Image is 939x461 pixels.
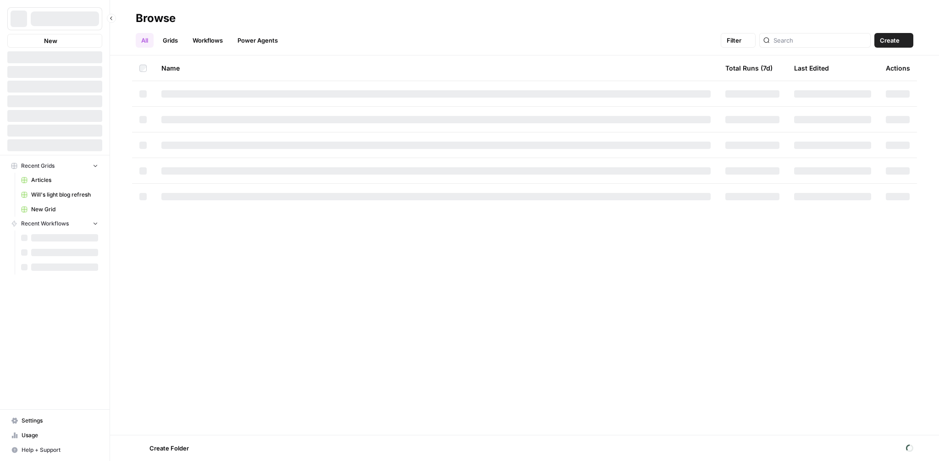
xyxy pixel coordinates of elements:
[7,413,102,428] a: Settings
[232,33,283,48] a: Power Agents
[880,36,900,45] span: Create
[7,159,102,173] button: Recent Grids
[725,55,773,81] div: Total Runs (7d)
[22,431,98,439] span: Usage
[136,33,154,48] a: All
[773,36,867,45] input: Search
[149,444,189,453] span: Create Folder
[7,34,102,48] button: New
[161,55,711,81] div: Name
[21,162,55,170] span: Recent Grids
[17,173,102,187] a: Articles
[22,446,98,454] span: Help + Support
[17,202,102,217] a: New Grid
[794,55,829,81] div: Last Edited
[21,220,69,228] span: Recent Workflows
[136,11,176,26] div: Browse
[874,33,913,48] button: Create
[44,36,57,45] span: New
[187,33,228,48] a: Workflows
[22,417,98,425] span: Settings
[727,36,741,45] span: Filter
[136,441,194,456] button: Create Folder
[721,33,756,48] button: Filter
[7,443,102,457] button: Help + Support
[31,205,98,214] span: New Grid
[886,55,910,81] div: Actions
[7,217,102,230] button: Recent Workflows
[7,428,102,443] a: Usage
[31,176,98,184] span: Articles
[157,33,183,48] a: Grids
[17,187,102,202] a: Will's light blog refresh
[31,191,98,199] span: Will's light blog refresh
